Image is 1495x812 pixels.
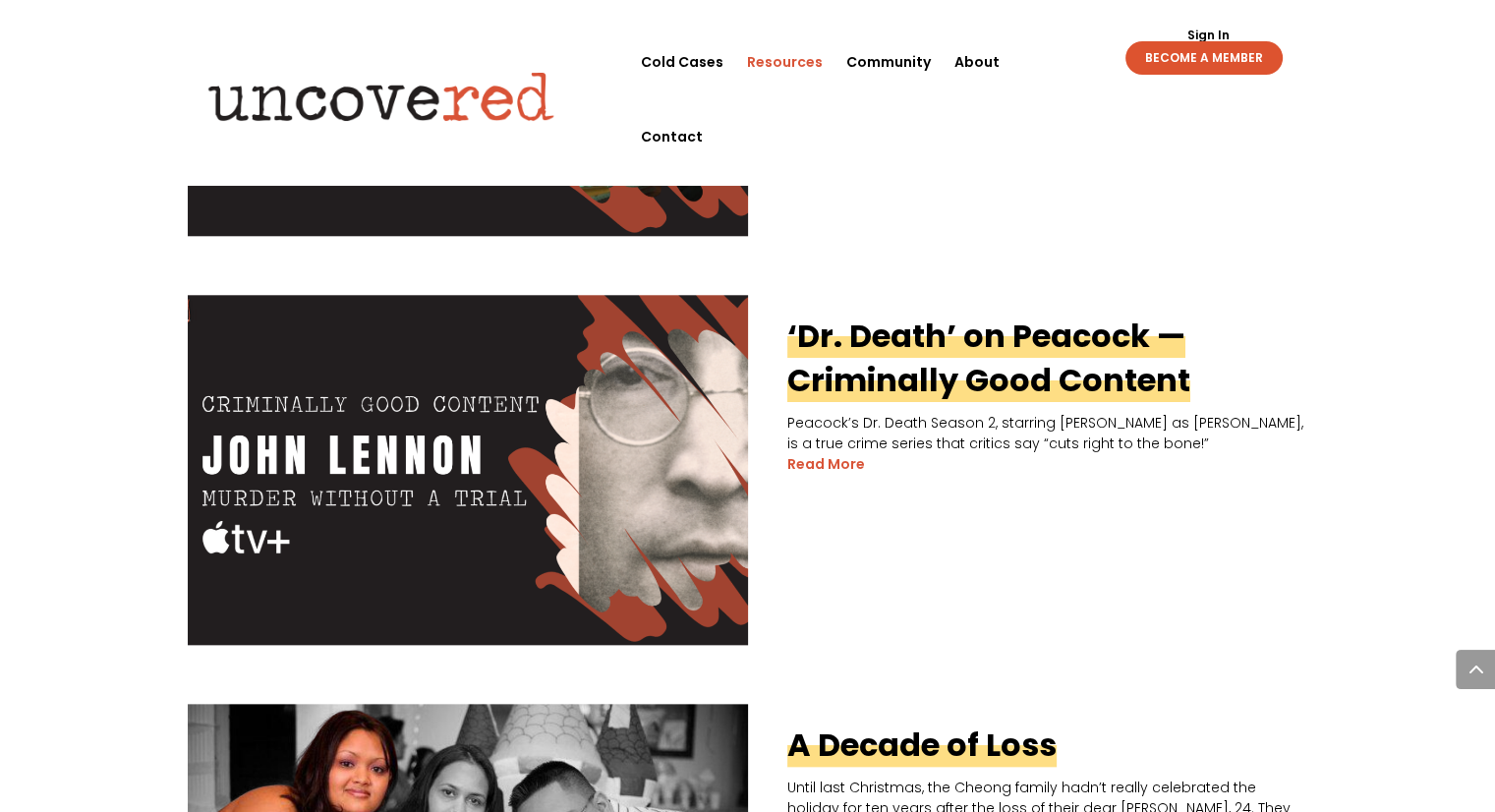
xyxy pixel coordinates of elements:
a: read more [787,454,865,475]
a: Community [846,25,931,99]
a: A Decade of Loss [787,723,1057,767]
a: Cold Cases [641,25,723,99]
img: ‘Dr. Death’ on Peacock — Criminally Good Content [188,295,748,645]
a: Sign In [1176,29,1239,41]
img: Uncovered logo [192,58,570,135]
a: BECOME A MEMBER [1125,41,1283,75]
a: ‘Dr. Death’ on Peacock — Criminally Good Content [787,314,1190,402]
p: Peacock’s Dr. Death Season 2, starring [PERSON_NAME] as [PERSON_NAME], is a true crime series tha... [188,413,1308,454]
a: Contact [641,99,703,174]
a: Resources [747,25,823,99]
a: About [954,25,1000,99]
